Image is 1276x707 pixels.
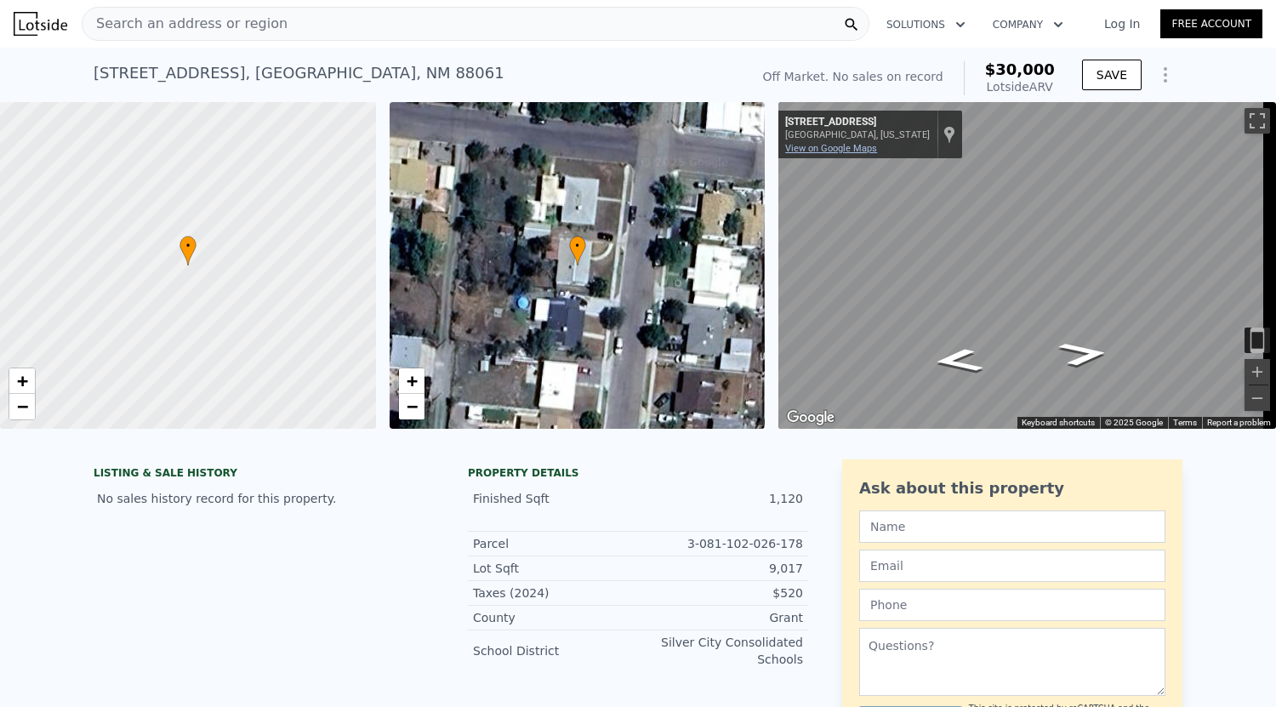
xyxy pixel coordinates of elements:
img: Google [783,407,839,429]
span: © 2025 Google [1105,418,1163,427]
div: 3-081-102-026-178 [638,535,803,552]
div: No sales history record for this property. [94,483,434,514]
div: [STREET_ADDRESS] , [GEOGRAPHIC_DATA] , NM 88061 [94,61,504,85]
div: Lot Sqft [473,560,638,577]
div: Silver City Consolidated Schools [638,634,803,668]
a: View on Google Maps [785,143,877,154]
a: Zoom in [9,368,35,394]
a: Zoom out [399,394,424,419]
a: Zoom out [9,394,35,419]
div: [STREET_ADDRESS] [785,116,930,129]
input: Phone [859,589,1165,621]
input: Name [859,510,1165,543]
button: Company [979,9,1077,40]
div: 9,017 [638,560,803,577]
button: Toggle motion tracking [1245,328,1270,353]
span: • [179,238,197,254]
a: Open this area in Google Maps (opens a new window) [783,407,839,429]
span: • [569,238,586,254]
div: Off Market. No sales on record [762,68,943,85]
span: + [17,370,28,391]
div: Grant [638,609,803,626]
div: Map [778,102,1276,429]
div: LISTING & SALE HISTORY [94,466,434,483]
a: Report a problem [1207,418,1271,427]
button: Solutions [873,9,979,40]
input: Email [859,550,1165,582]
span: + [406,370,417,391]
span: − [17,396,28,417]
span: Search an address or region [83,14,288,34]
div: Ask about this property [859,476,1165,500]
div: • [569,236,586,265]
div: Property details [468,466,808,480]
div: School District [473,642,638,659]
a: Log In [1084,15,1160,32]
div: $520 [638,584,803,602]
div: 1,120 [638,490,803,507]
button: Keyboard shortcuts [1022,417,1095,429]
a: Show location on map [943,125,955,144]
a: Zoom in [399,368,424,394]
path: Go South, N Cactus St [912,343,1005,379]
div: County [473,609,638,626]
button: Show Options [1148,58,1182,92]
img: Lotside [14,12,67,36]
span: − [406,396,417,417]
button: SAVE [1082,60,1142,90]
div: Taxes (2024) [473,584,638,602]
div: Lotside ARV [985,78,1055,95]
path: Go North, N Cactus St [1038,336,1131,372]
div: Parcel [473,535,638,552]
div: • [179,236,197,265]
span: $30,000 [985,60,1055,78]
div: Street View [778,102,1276,429]
a: Terms [1173,418,1197,427]
div: [GEOGRAPHIC_DATA], [US_STATE] [785,129,930,140]
div: Finished Sqft [473,490,638,507]
button: Zoom out [1245,385,1270,411]
button: Zoom in [1245,359,1270,385]
button: Toggle fullscreen view [1245,108,1270,134]
a: Free Account [1160,9,1262,38]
